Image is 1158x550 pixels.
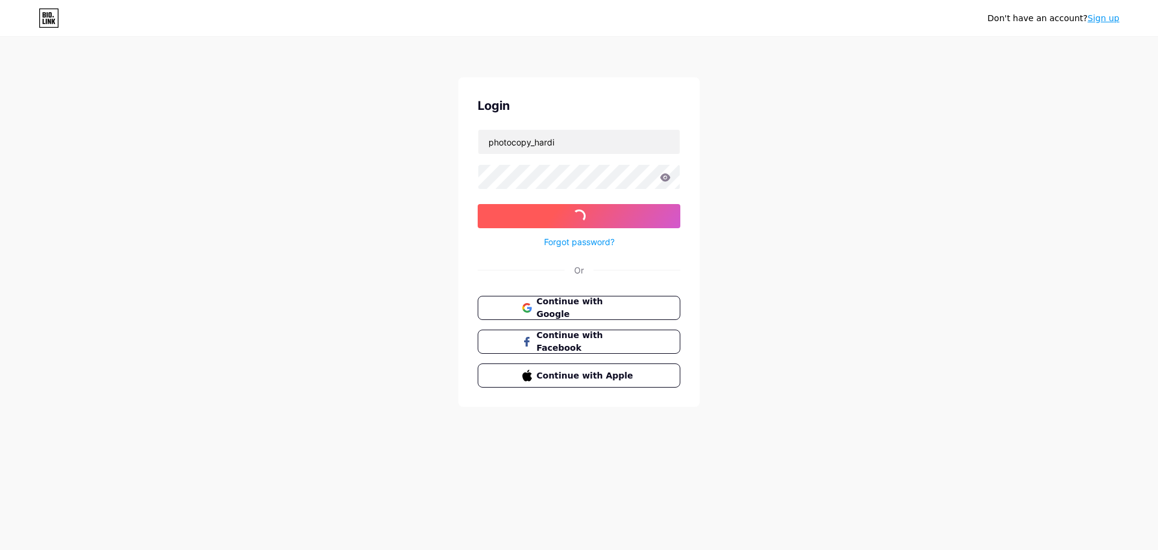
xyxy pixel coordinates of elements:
[478,296,680,320] button: Continue with Google
[537,295,636,321] span: Continue with Google
[478,97,680,115] div: Login
[478,130,680,154] input: Username
[537,369,636,382] span: Continue with Apple
[1087,13,1119,23] a: Sign up
[478,330,680,354] button: Continue with Facebook
[544,235,615,248] a: Forgot password?
[478,363,680,388] button: Continue with Apple
[574,264,584,277] div: Or
[537,329,636,354] span: Continue with Facebook
[987,12,1119,25] div: Don't have an account?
